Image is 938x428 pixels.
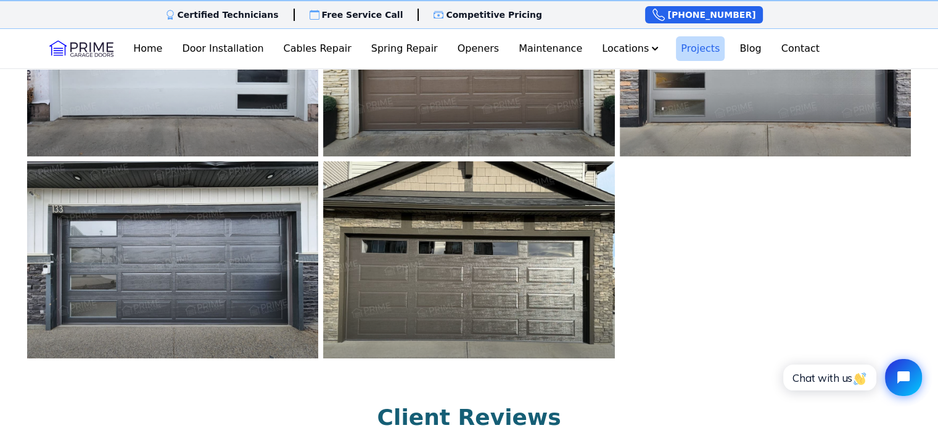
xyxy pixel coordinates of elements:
a: Maintenance [514,36,587,61]
img: Prime garage doors repair and installation [27,161,318,358]
p: Free Service Call [322,9,403,21]
a: [PHONE_NUMBER] [645,6,763,23]
a: Openers [453,36,504,61]
p: Competitive Pricing [446,9,542,21]
a: Spring Repair [366,36,443,61]
img: Logo [49,39,113,59]
a: Home [128,36,167,61]
button: Locations [597,36,666,61]
a: Door Installation [177,36,268,61]
img: Prime garage doors repair and installation [323,161,614,358]
iframe: Tidio Chat [770,349,932,406]
a: Contact [776,36,825,61]
a: Projects [676,36,725,61]
p: Certified Technicians [178,9,279,21]
a: Blog [734,36,766,61]
a: Cables Repair [279,36,356,61]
